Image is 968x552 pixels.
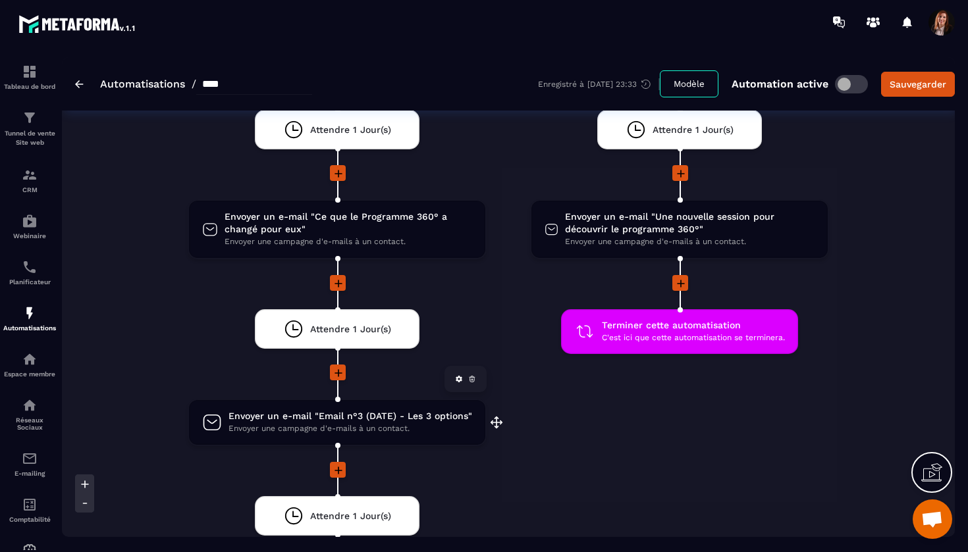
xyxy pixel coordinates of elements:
[913,499,952,539] div: Ouvrir le chat
[3,487,56,533] a: accountantaccountantComptabilité
[3,416,56,431] p: Réseaux Sociaux
[3,516,56,523] p: Comptabilité
[22,305,38,321] img: automations
[22,110,38,126] img: formation
[75,80,84,88] img: arrow
[565,211,815,236] span: Envoyer un e-mail "Une nouvelle session pour découvrir le programme 360°"
[22,213,38,229] img: automations
[587,80,637,89] p: [DATE] 23:33
[890,78,946,91] div: Sauvegarder
[3,370,56,378] p: Espace membre
[22,167,38,183] img: formation
[3,341,56,388] a: automationsautomationsEspace membre
[732,78,828,90] p: Automation active
[3,186,56,193] p: CRM
[18,12,137,36] img: logo
[881,72,955,97] button: Sauvegarder
[229,422,472,435] span: Envoyer une campagne d'e-mails à un contact.
[565,236,815,248] span: Envoyer une campagne d'e-mails à un contact.
[3,278,56,286] p: Planificateur
[3,232,56,239] p: Webinaire
[538,78,660,90] div: Enregistré à
[229,410,472,422] span: Envoyer un e-mail "Email n°3 (DATE) - Les 3 options"
[310,323,391,336] span: Attendre 1 Jour(s)
[3,249,56,295] a: schedulerschedulerPlanificateur
[22,451,38,466] img: email
[3,441,56,487] a: emailemailE-mailing
[3,470,56,477] p: E-mailing
[602,332,785,344] span: C'est ici que cette automatisation se terminera.
[22,259,38,275] img: scheduler
[22,64,38,80] img: formation
[310,510,391,522] span: Attendre 1 Jour(s)
[22,397,38,413] img: social-network
[22,497,38,513] img: accountant
[3,83,56,90] p: Tableau de bord
[225,211,472,236] span: Envoyer un e-mail "Ce que le Programme 360° a changé pour eux"
[3,157,56,203] a: formationformationCRM
[225,236,472,248] span: Envoyer une campagne d'e-mails à un contact.
[653,124,734,136] span: Attendre 1 Jour(s)
[192,78,196,90] span: /
[22,351,38,367] img: automations
[602,319,785,332] span: Terminer cette automatisation
[3,203,56,249] a: automationsautomationsWebinaire
[3,324,56,332] p: Automatisations
[3,54,56,100] a: formationformationTableau de bord
[310,124,391,136] span: Attendre 1 Jour(s)
[660,70,718,97] button: Modèle
[3,388,56,441] a: social-networksocial-networkRéseaux Sociaux
[100,78,185,90] a: Automatisations
[3,100,56,157] a: formationformationTunnel de vente Site web
[3,295,56,341] a: automationsautomationsAutomatisations
[3,129,56,147] p: Tunnel de vente Site web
